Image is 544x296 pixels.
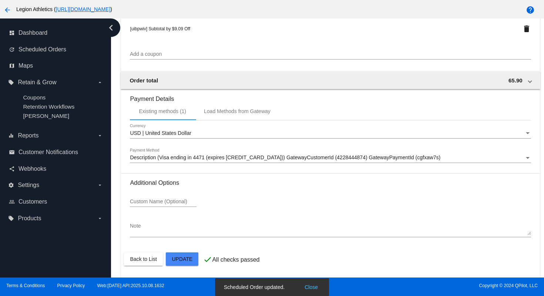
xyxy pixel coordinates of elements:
i: update [9,47,15,52]
i: people_outline [9,199,15,205]
i: local_offer [8,215,14,221]
i: dashboard [9,30,15,36]
i: arrow_drop_down [97,79,103,85]
span: Maps [19,62,33,69]
mat-icon: help [526,6,535,14]
a: people_outline Customers [9,196,103,208]
a: share Webhooks [9,163,103,175]
mat-select: Payment Method [130,155,531,161]
a: Web:[DATE] API:2025.10.08.1632 [97,283,164,288]
a: dashboard Dashboard [9,27,103,39]
span: Reports [18,132,38,139]
span: Copyright © 2024 QPilot, LLC [278,283,538,288]
span: 65.90 [508,77,523,84]
i: map [9,63,15,69]
button: Update [166,252,198,266]
input: Add a coupon [130,51,531,57]
span: Update [172,256,192,262]
span: Customers [19,198,47,205]
span: Customer Notifications [19,149,78,156]
span: Back to List [130,256,157,262]
a: update Scheduled Orders [9,44,103,55]
h3: Additional Options [130,179,531,186]
simple-snack-bar: Scheduled Order updated. [224,283,320,291]
mat-expansion-panel-header: Order total 65.90 [121,71,540,89]
span: Scheduled Orders [19,46,66,53]
a: [PERSON_NAME] [23,113,69,119]
i: chevron_left [105,22,117,34]
div: Load Methods from Gateway [204,108,271,114]
i: email [9,149,15,155]
mat-icon: check [203,255,212,264]
span: Dashboard [19,30,47,36]
input: Custom Name (Optional) [130,199,197,205]
i: share [9,166,15,172]
span: [uibpwiv] Subtotal by $9.09 Off [130,26,190,31]
button: Back to List [124,252,162,266]
span: USD | United States Dollar [130,130,191,136]
h3: Payment Details [130,90,531,102]
i: equalizer [8,133,14,139]
i: arrow_drop_down [97,215,103,221]
a: email Customer Notifications [9,146,103,158]
i: local_offer [8,79,14,85]
a: map Maps [9,60,103,72]
a: [URL][DOMAIN_NAME] [56,6,111,12]
span: Order total [130,77,158,84]
mat-select: Currency [130,130,531,136]
a: Coupons [23,94,46,101]
span: Description (Visa ending in 4471 (expires [CREDIT_CARD_DATA])) GatewayCustomerId (4228444874) Gat... [130,154,440,160]
mat-icon: arrow_back [3,6,12,14]
button: Close [302,283,320,291]
mat-icon: delete [522,24,531,33]
a: Privacy Policy [57,283,85,288]
p: All checks passed [212,256,259,263]
span: Webhooks [19,166,46,172]
a: Retention Workflows [23,103,74,110]
span: Retain & Grow [18,79,56,86]
i: arrow_drop_down [97,182,103,188]
i: arrow_drop_down [97,133,103,139]
span: Settings [18,182,39,188]
a: Terms & Conditions [6,283,45,288]
span: Products [18,215,41,222]
span: Legion Athletics ( ) [16,6,112,12]
div: Existing methods (1) [139,108,186,114]
i: settings [8,182,14,188]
